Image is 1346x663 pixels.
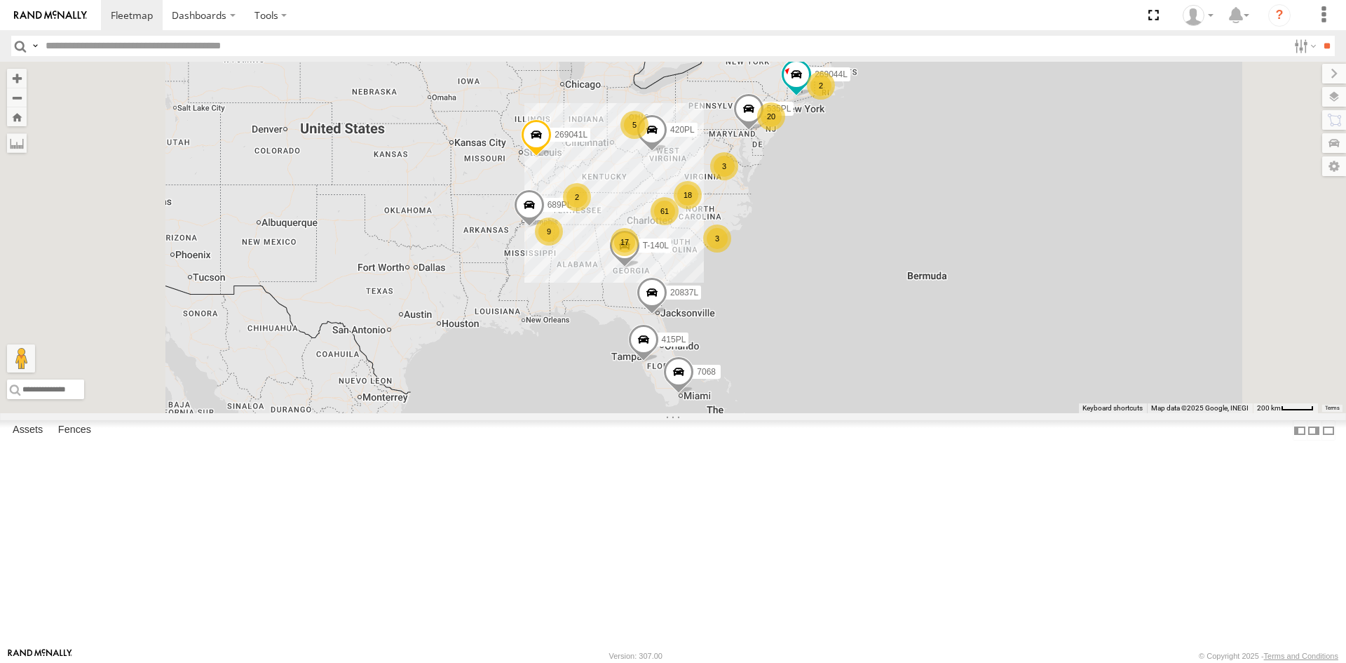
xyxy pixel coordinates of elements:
span: 689PL [548,199,572,209]
div: 20 [757,102,785,130]
span: 7068 [697,366,716,376]
div: Version: 307.00 [609,652,662,660]
div: 3 [710,152,738,180]
label: Dock Summary Table to the Right [1307,420,1321,441]
button: Zoom Home [7,107,27,126]
a: Terms (opens in new tab) [1325,406,1340,411]
img: rand-logo.svg [14,11,87,20]
label: Hide Summary Table [1321,420,1335,441]
span: T-140L [643,241,669,250]
div: Zack Abernathy [1178,5,1218,26]
span: 20837L [670,287,698,297]
button: Keyboard shortcuts [1082,403,1143,413]
label: Search Filter Options [1289,36,1319,56]
button: Map Scale: 200 km per 43 pixels [1253,403,1318,413]
div: 61 [651,197,679,225]
div: 9 [535,217,563,246]
button: Zoom in [7,69,27,88]
span: 200 km [1257,404,1281,412]
span: 269044L [815,69,848,79]
div: 17 [611,228,639,256]
a: Visit our Website [8,649,72,663]
span: 420PL [670,125,695,135]
button: Zoom out [7,88,27,107]
span: 269041L [555,129,587,139]
label: Measure [7,133,27,153]
div: 3 [703,225,731,253]
label: Search Query [29,36,41,56]
label: Fences [51,421,98,441]
span: Map data ©2025 Google, INEGI [1151,404,1249,412]
label: Assets [6,421,50,441]
label: Map Settings [1322,156,1346,176]
label: Dock Summary Table to the Left [1293,420,1307,441]
i: ? [1268,4,1291,27]
a: Terms and Conditions [1264,652,1338,660]
div: 2 [563,183,591,211]
div: © Copyright 2025 - [1199,652,1338,660]
div: 18 [674,181,702,209]
button: Drag Pegman onto the map to open Street View [7,344,35,373]
div: 5 [620,111,648,139]
div: 2 [807,72,835,100]
span: 415PL [662,335,686,344]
